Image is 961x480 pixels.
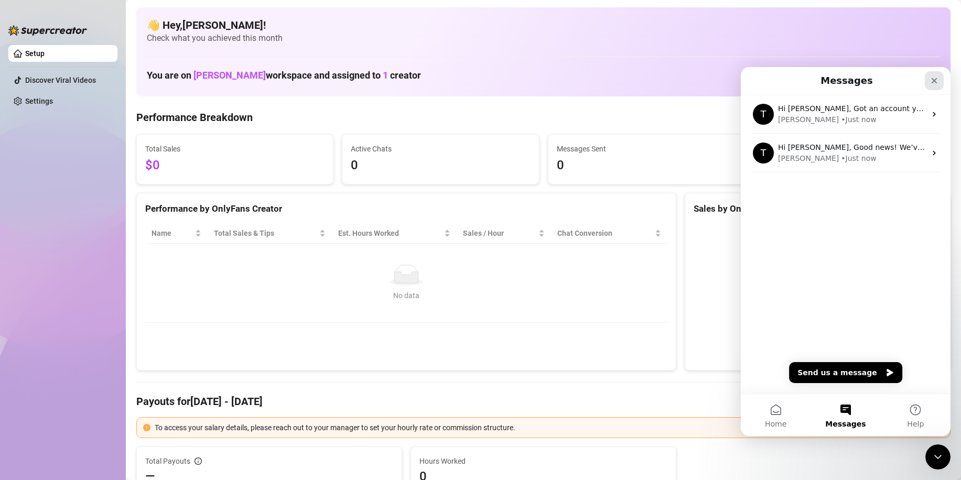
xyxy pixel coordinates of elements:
[143,424,150,431] span: exclamation-circle
[557,156,736,176] span: 0
[156,290,657,301] div: No data
[147,32,940,44] span: Check what you achieved this month
[457,223,551,244] th: Sales / Hour
[463,227,536,239] span: Sales / Hour
[741,67,951,436] iframe: Intercom live chat
[84,353,125,361] span: Messages
[551,223,667,244] th: Chat Conversion
[12,75,33,96] div: Profile image for Tanya
[193,70,266,81] span: [PERSON_NAME]
[698,265,937,277] div: No data
[147,70,421,81] h1: You are on workspace and assigned to creator
[37,86,98,97] div: [PERSON_NAME]
[25,97,53,105] a: Settings
[338,227,442,239] div: Est. Hours Worked
[214,227,317,239] span: Total Sales & Tips
[145,143,325,155] span: Total Sales
[351,143,530,155] span: Active Chats
[557,227,653,239] span: Chat Conversion
[37,47,98,58] div: [PERSON_NAME]
[48,295,161,316] button: Send us a message
[145,455,190,467] span: Total Payouts
[136,394,951,409] h4: Payouts for [DATE] - [DATE]
[383,70,388,81] span: 1
[100,47,135,58] div: • Just now
[694,202,942,216] div: Sales by OnlyFans Creator
[145,223,208,244] th: Name
[136,110,253,125] h4: Performance Breakdown
[145,156,325,176] span: $0
[24,353,46,361] span: Home
[152,227,193,239] span: Name
[147,18,940,32] h4: 👋 Hey, [PERSON_NAME] !
[145,202,667,216] div: Performance by OnlyFans Creator
[351,156,530,176] span: 0
[419,455,667,467] span: Hours Worked
[557,143,736,155] span: Messages Sent
[166,353,183,361] span: Help
[70,327,139,369] button: Messages
[25,76,96,84] a: Discover Viral Videos
[25,49,45,58] a: Setup
[140,327,210,369] button: Help
[925,444,951,470] iframe: Intercom live chat
[8,25,87,36] img: logo-BBDzfeDw.svg
[100,86,135,97] div: • Just now
[195,457,202,465] span: info-circle
[208,223,332,244] th: Total Sales & Tips
[155,422,944,433] div: To access your salary details, please reach out to your manager to set your hourly rate or commis...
